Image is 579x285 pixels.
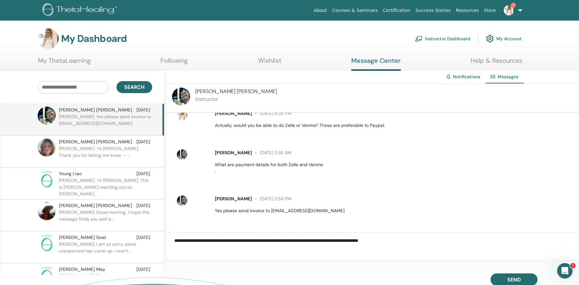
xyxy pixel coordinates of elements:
[116,81,152,93] button: Search
[498,74,519,80] span: Messages
[482,5,499,16] a: Store
[486,32,522,46] a: My Account
[136,170,150,177] span: [DATE]
[59,113,152,133] p: [PERSON_NAME]: Yes please send invoice to [EMAIL_ADDRESS][DOMAIN_NAME]
[38,138,56,157] img: default.jpg
[330,5,381,16] a: Courses & Seminars
[415,36,423,42] img: chalkboard-teacher.svg
[252,196,291,202] span: [DATE] 3:58 PM
[570,263,575,268] span: 1
[59,266,105,273] span: [PERSON_NAME] May
[504,5,514,15] img: default.jpg
[59,138,132,145] span: [PERSON_NAME] [PERSON_NAME]
[557,263,573,279] iframe: Intercom live chat
[42,3,119,18] img: logo.png
[136,202,150,209] span: [DATE]
[124,84,144,90] span: Search
[215,161,572,175] p: What are payment details for both Zelle and Venmo .
[413,5,453,16] a: Success Stories
[415,32,470,46] a: Instructor Dashboard
[38,170,56,188] img: no-photo.png
[486,33,494,44] img: cog.svg
[38,57,91,69] a: My ThetaLearning
[453,5,482,16] a: Resources
[61,33,127,44] h3: My Dashboard
[38,107,56,125] img: default.jpg
[311,5,329,16] a: About
[511,3,516,8] span: 2
[59,170,82,177] span: Young Liao
[215,110,252,116] span: [PERSON_NAME]
[215,150,252,156] span: [PERSON_NAME]
[161,57,188,69] a: Following
[136,107,150,113] span: [DATE]
[59,234,106,241] span: [PERSON_NAME] Goel
[136,234,150,241] span: [DATE]
[471,57,522,69] a: Help & Resources
[252,150,291,156] span: [DATE] 3:36 AM
[59,209,152,228] p: [PERSON_NAME]: Good morning. I hope this message finds you well a...
[136,138,150,145] span: [DATE]
[136,266,150,273] span: [DATE]
[215,196,252,202] span: [PERSON_NAME]
[59,177,152,196] p: [PERSON_NAME] : Hi [PERSON_NAME], This is [PERSON_NAME] reaching out on [PERSON_NAME]...
[59,241,152,260] p: [PERSON_NAME]: I am so sorry, some unexpected has come up. I won’t ...
[195,88,277,95] span: [PERSON_NAME] [PERSON_NAME]
[258,57,281,69] a: Wishlist
[215,122,572,129] p: Actually, would you be able to do Zelle or Venmo? Those are preferable to Paypal.
[252,110,291,116] span: [DATE] 4:35 PM
[453,74,480,80] a: Notifications
[172,88,190,106] img: default.jpg
[177,110,187,120] img: default.jpg
[177,195,187,206] img: default.jpg
[38,234,56,252] img: no-photo.png
[507,276,521,283] span: Send
[38,28,59,49] img: default.jpg
[195,95,277,103] p: Instructor
[59,107,132,113] span: [PERSON_NAME] [PERSON_NAME]
[351,57,401,71] a: Message Center
[380,5,413,16] a: Certification
[38,202,56,220] img: default.jpg
[215,207,572,214] p: Yes please send invoice to [EMAIL_ADDRESS][DOMAIN_NAME]
[38,266,56,284] img: no-photo.png
[177,149,187,160] img: default.jpg
[59,202,132,209] span: [PERSON_NAME] [PERSON_NAME]
[59,145,152,165] p: [PERSON_NAME] : Hi [PERSON_NAME], Thank you for letting me know — ...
